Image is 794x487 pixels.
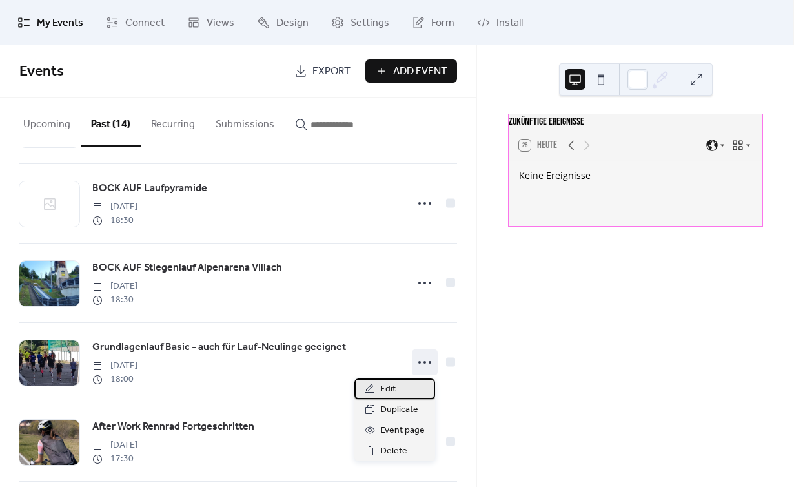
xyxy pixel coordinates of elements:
span: [DATE] [92,359,137,373]
button: Upcoming [13,98,81,145]
a: BOCK AUF Laufpyramide [92,180,207,197]
span: Event page [380,423,425,439]
span: Install [496,16,523,31]
div: Keine Ereignisse [519,169,752,181]
span: Grundlagenlauf Basic - auch für Lauf-Neulinge geeignet [92,340,346,355]
a: Views [178,5,244,40]
button: Add Event [365,59,457,83]
span: BOCK AUF Laufpyramide [92,181,207,196]
span: Edit [380,382,396,397]
button: Past (14) [81,98,141,147]
span: Connect [125,16,165,31]
a: My Events [8,5,93,40]
span: My Events [37,16,83,31]
a: Design [247,5,318,40]
span: Design [276,16,309,31]
span: Settings [351,16,389,31]
span: Export [312,64,351,79]
span: [DATE] [92,280,137,293]
span: Add Event [393,64,447,79]
span: 17:30 [92,452,137,466]
span: Duplicate [380,402,418,418]
a: Settings [321,5,399,40]
span: [DATE] [92,439,137,452]
button: Recurring [141,98,205,145]
a: Install [467,5,533,40]
a: After Work Rennrad Fortgeschritten [92,419,254,435]
span: Views [207,16,234,31]
span: [DATE] [92,200,137,214]
a: BOCK AUF Stiegenlauf Alpenarena Villach [92,260,282,276]
div: Zukünftige Ereignisse [509,114,762,130]
span: Form [431,16,454,31]
span: 18:30 [92,214,137,227]
button: Submissions [205,98,285,145]
span: Delete [380,444,407,459]
span: After Work Rennrad Fortgeschritten [92,419,254,435]
a: Connect [96,5,174,40]
a: Grundlagenlauf Basic - auch für Lauf-Neulinge geeignet [92,339,346,356]
span: Events [19,57,64,86]
span: 18:30 [92,293,137,307]
a: Export [285,59,360,83]
a: Form [402,5,464,40]
span: 18:00 [92,373,137,386]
